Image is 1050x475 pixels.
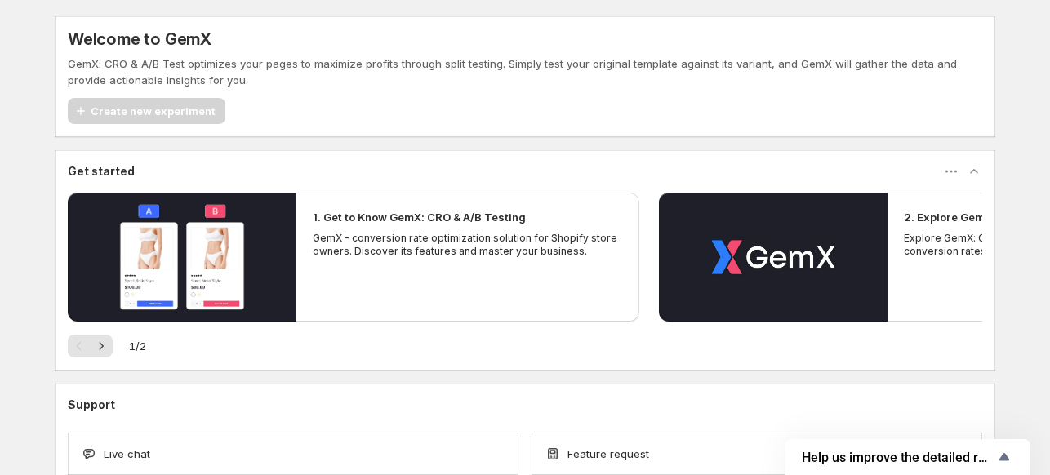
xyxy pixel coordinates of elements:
span: 1 / 2 [129,338,146,354]
h2: 1. Get to Know GemX: CRO & A/B Testing [313,209,526,225]
p: GemX - conversion rate optimization solution for Shopify store owners. Discover its features and ... [313,232,623,258]
nav: Pagination [68,335,113,357]
h3: Support [68,397,115,413]
button: Play video [659,193,888,322]
span: Live chat [104,446,150,462]
button: Play video [68,193,296,322]
button: Next [90,335,113,357]
span: Feature request [567,446,649,462]
span: Help us improve the detailed report for A/B campaigns [802,450,994,465]
p: GemX: CRO & A/B Test optimizes your pages to maximize profits through split testing. Simply test ... [68,55,982,88]
h5: Welcome to GemX [68,29,211,49]
h3: Get started [68,163,135,180]
button: Show survey - Help us improve the detailed report for A/B campaigns [802,447,1014,467]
